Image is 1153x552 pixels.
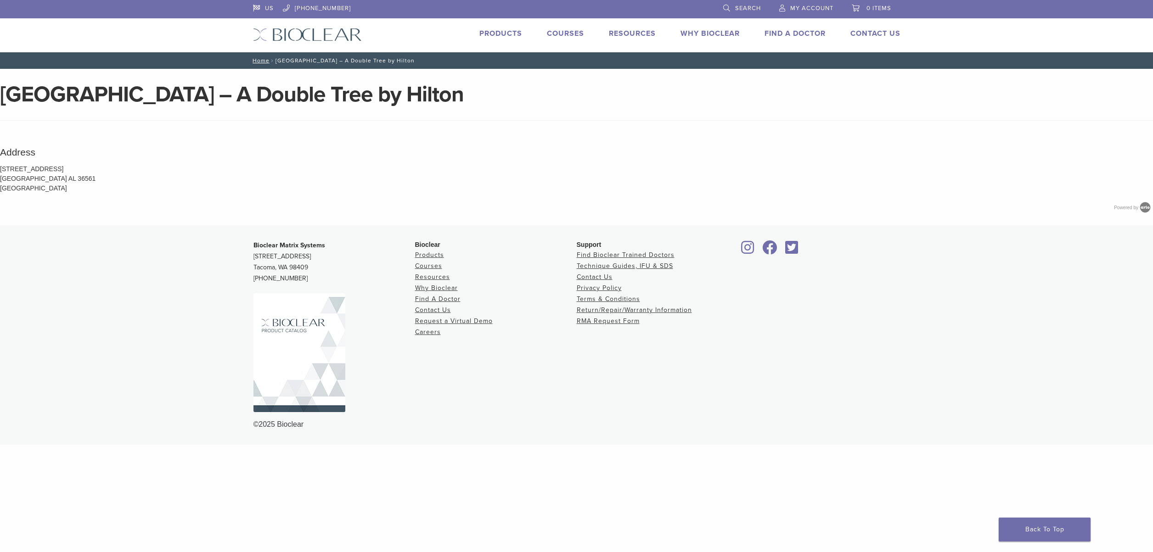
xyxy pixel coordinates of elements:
a: Why Bioclear [415,284,458,292]
a: Privacy Policy [577,284,622,292]
a: RMA Request Form [577,317,640,325]
a: Products [415,251,444,259]
a: Products [479,29,522,38]
a: Find A Doctor [415,295,461,303]
a: Bioclear [782,246,802,255]
a: Contact Us [415,306,451,314]
a: Bioclear [759,246,781,255]
nav: [GEOGRAPHIC_DATA] – A Double Tree by Hilton [246,52,907,69]
span: / [270,58,276,63]
a: Contact Us [577,273,613,281]
a: Contact Us [850,29,900,38]
img: Bioclear [253,28,362,41]
span: Bioclear [415,241,440,248]
a: Why Bioclear [681,29,740,38]
span: Search [735,5,761,12]
a: Terms & Conditions [577,295,640,303]
a: Powered by [1114,205,1153,210]
a: Return/Repair/Warranty Information [577,306,692,314]
a: Find Bioclear Trained Doctors [577,251,675,259]
strong: Bioclear Matrix Systems [253,241,325,249]
a: Technique Guides, IFU & SDS [577,262,673,270]
div: ©2025 Bioclear [253,419,900,430]
a: Resources [415,273,450,281]
img: Bioclear [253,293,345,412]
span: My Account [790,5,833,12]
p: [STREET_ADDRESS] Tacoma, WA 98409 [PHONE_NUMBER] [253,240,415,284]
a: Resources [609,29,656,38]
a: Careers [415,328,441,336]
span: Support [577,241,602,248]
img: Arlo training & Event Software [1138,201,1152,214]
span: 0 items [866,5,891,12]
a: Courses [547,29,584,38]
a: Home [250,57,270,64]
a: Find A Doctor [765,29,826,38]
a: Back To Top [999,518,1091,541]
a: Bioclear [738,246,758,255]
a: Courses [415,262,442,270]
a: Request a Virtual Demo [415,317,493,325]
